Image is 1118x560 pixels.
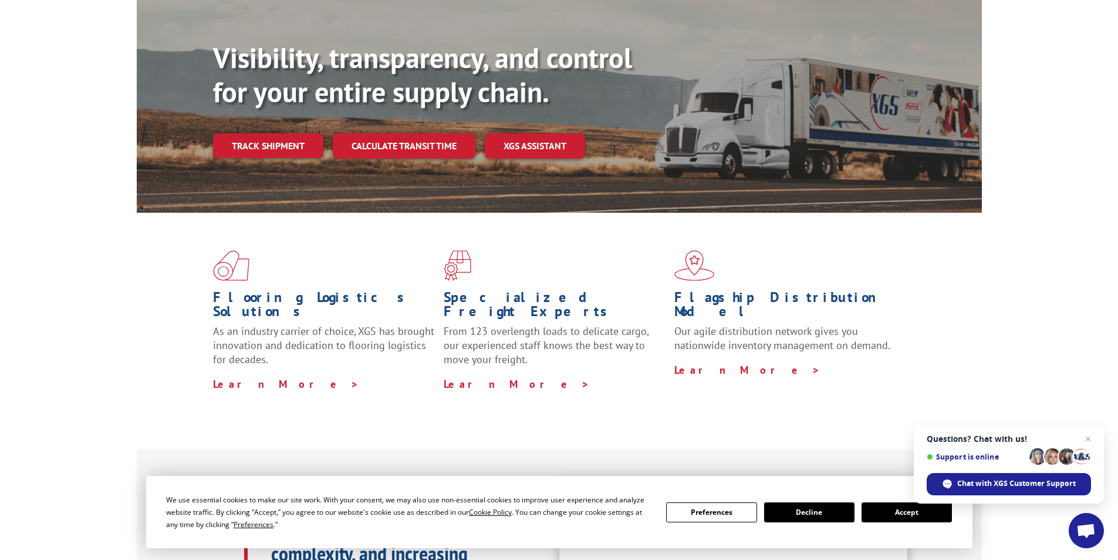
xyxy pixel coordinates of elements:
[213,250,249,281] img: xgs-icon-total-supply-chain-intelligence-red
[674,250,715,281] img: xgs-icon-flagship-distribution-model-red
[862,502,952,522] button: Accept
[485,133,585,159] a: XGS ASSISTANT
[213,290,435,324] h1: Flooring Logistics Solutions
[444,377,590,391] a: Learn More >
[146,476,972,548] div: Cookie Consent Prompt
[469,507,512,517] span: Cookie Policy
[1069,513,1104,548] a: Open chat
[666,502,756,522] button: Preferences
[957,478,1076,489] span: Chat with XGS Customer Support
[444,250,471,281] img: xgs-icon-focused-on-flooring-red
[333,133,475,159] a: Calculate transit time
[213,377,359,391] a: Learn More >
[213,133,323,158] a: Track shipment
[927,473,1091,495] span: Chat with XGS Customer Support
[674,324,890,352] span: Our agile distribution network gives you nationwide inventory management on demand.
[674,290,896,324] h1: Flagship Distribution Model
[234,519,273,529] span: Preferences
[444,324,666,377] p: From 123 overlength loads to delicate cargo, our experienced staff knows the best way to move you...
[444,290,666,324] h1: Specialized Freight Experts
[927,434,1091,444] span: Questions? Chat with us!
[213,39,632,110] b: Visibility, transparency, and control for your entire supply chain.
[927,452,1025,461] span: Support is online
[166,494,652,531] div: We use essential cookies to make our site work. With your consent, we may also use non-essential ...
[674,363,820,377] a: Learn More >
[764,502,854,522] button: Decline
[213,324,434,366] span: As an industry carrier of choice, XGS has brought innovation and dedication to flooring logistics...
